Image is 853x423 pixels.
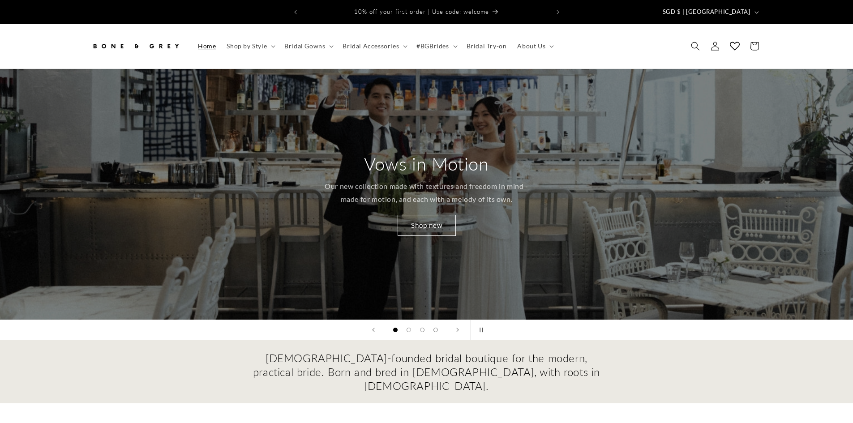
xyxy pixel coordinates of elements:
button: Previous announcement [286,4,305,21]
span: About Us [517,42,545,50]
summary: About Us [512,37,557,56]
span: Home [198,42,216,50]
summary: Search [686,36,705,56]
button: Pause slideshow [470,320,490,340]
span: 10% off your first order | Use code: welcome [354,8,489,15]
span: Bridal Try-on [467,42,507,50]
span: #BGBrides [416,42,449,50]
a: Bridal Try-on [461,37,512,56]
h2: Vows in Motion [364,152,489,175]
p: Our new collection made with textures and freedom in mind - made for motion, and each with a melo... [320,180,533,206]
button: Previous slide [364,320,383,340]
button: Load slide 4 of 4 [429,323,442,337]
summary: #BGBrides [411,37,461,56]
summary: Bridal Gowns [279,37,337,56]
a: Bone and Grey Bridal [87,33,184,60]
a: Shop new [398,215,456,236]
button: Load slide 1 of 4 [389,323,402,337]
button: Next announcement [548,4,568,21]
summary: Shop by Style [221,37,279,56]
button: SGD $ | [GEOGRAPHIC_DATA] [657,4,763,21]
img: Bone and Grey Bridal [91,36,180,56]
a: Home [193,37,221,56]
summary: Bridal Accessories [337,37,411,56]
span: Bridal Accessories [343,42,399,50]
button: Load slide 2 of 4 [402,323,416,337]
span: Bridal Gowns [284,42,325,50]
button: Next slide [448,320,467,340]
span: SGD $ | [GEOGRAPHIC_DATA] [663,8,750,17]
button: Load slide 3 of 4 [416,323,429,337]
h2: [DEMOGRAPHIC_DATA]-founded bridal boutique for the modern, practical bride. Born and bred in [DEM... [252,351,601,393]
span: Shop by Style [227,42,267,50]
